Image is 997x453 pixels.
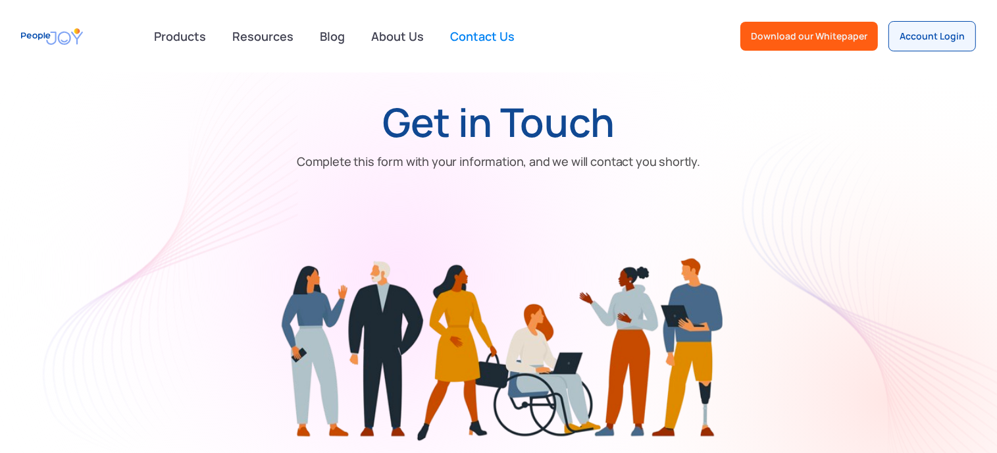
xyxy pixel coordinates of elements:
[146,23,214,49] div: Products
[382,99,615,145] h1: Get in Touch
[740,22,878,51] a: Download our Whitepaper
[888,21,976,51] a: Account Login
[900,30,965,43] div: Account Login
[442,22,523,51] a: Contact Us
[21,22,83,51] a: home
[312,22,353,51] a: Blog
[224,22,301,51] a: Resources
[751,30,867,43] div: Download our Whitepaper
[363,22,432,51] a: About Us
[297,151,700,171] p: Complete this form with your information, and we will contact you shortly.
